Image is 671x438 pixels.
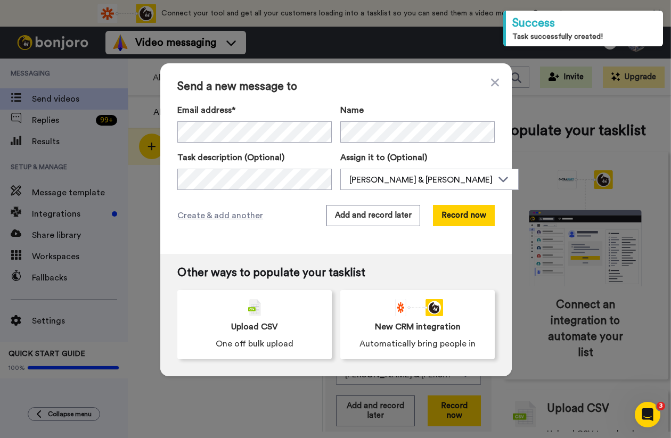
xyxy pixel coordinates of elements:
[635,402,660,427] iframe: Intercom live chat
[177,151,332,164] label: Task description (Optional)
[657,402,665,410] span: 3
[349,173,493,186] div: [PERSON_NAME] & [PERSON_NAME]
[248,299,261,316] img: csv-grey.png
[375,320,461,333] span: New CRM integration
[177,209,263,222] span: Create & add another
[340,151,519,164] label: Assign it to (Optional)
[177,267,495,279] span: Other ways to populate your tasklist
[340,104,364,117] span: Name
[359,337,476,350] span: Automatically bring people in
[326,205,420,226] button: Add and record later
[177,80,495,93] span: Send a new message to
[512,31,657,42] div: Task successfully created!
[512,15,657,31] div: Success
[392,299,443,316] div: animation
[433,205,495,226] button: Record now
[231,320,278,333] span: Upload CSV
[216,337,293,350] span: One off bulk upload
[177,104,332,117] label: Email address*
